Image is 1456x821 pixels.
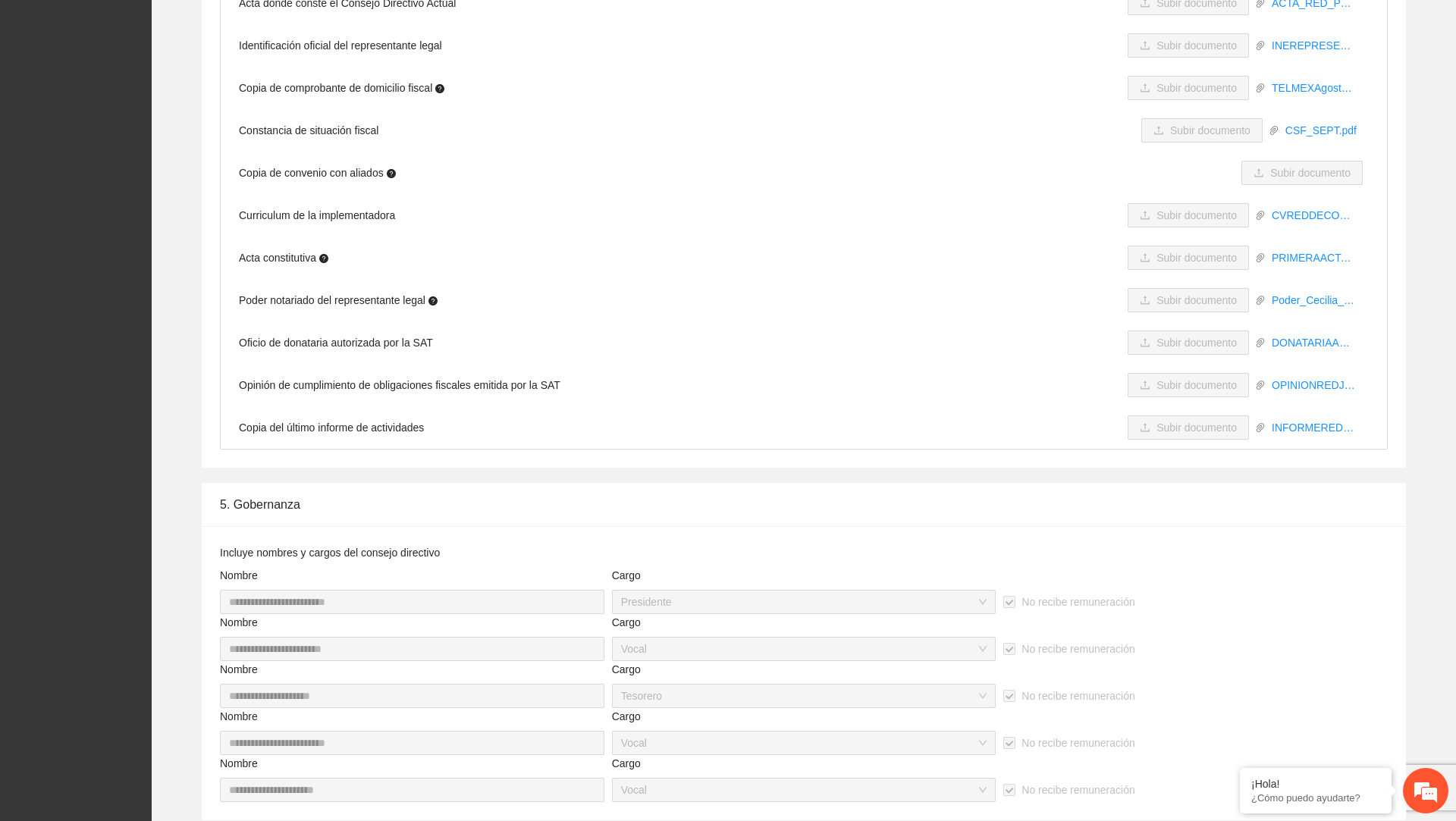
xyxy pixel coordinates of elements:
button: uploadSubir documento [1128,373,1249,397]
li: Identificación oficial del representante legal [221,24,1387,67]
span: paper-clip [1255,83,1266,93]
a: CVREDDECOHESION.pdf [1266,207,1363,224]
textarea: Escriba su mensaje y pulse “Intro” [8,414,289,467]
span: paper-clip [1269,125,1279,136]
span: No recibe remuneración [1015,735,1141,751]
div: ¡Hola! [1251,778,1380,790]
span: uploadSubir documento [1128,379,1249,391]
span: question-circle [319,254,328,263]
button: uploadSubir documento [1128,288,1249,312]
span: No recibe remuneración [1015,782,1141,798]
button: uploadSubir documento [1128,76,1249,100]
a: OPINIONREDJUNIO.pdf [1266,377,1363,393]
span: question-circle [428,296,438,306]
a: CSF_SEPT.pdf [1279,122,1363,139]
label: Nombre [220,614,258,631]
span: paper-clip [1255,337,1266,348]
span: Acta constitutiva [239,249,328,266]
a: INFORMERED24.pdf [1266,419,1363,436]
span: Tesorero [621,685,987,707]
span: No recibe remuneración [1015,641,1141,657]
div: 5. Gobernanza [220,483,1388,526]
a: INEREPRESENTANTERED.pdf [1266,37,1363,54]
label: Cargo [612,614,641,631]
span: Copia de convenio con aliados [239,165,396,181]
span: Poder notariado del representante legal [239,292,438,309]
span: Vocal [621,779,987,801]
p: ¿Cómo puedo ayudarte? [1251,792,1380,804]
button: uploadSubir documento [1241,161,1363,185]
span: uploadSubir documento [1141,124,1263,136]
label: Nombre [220,661,258,678]
span: paper-clip [1255,295,1266,306]
label: Cargo [612,567,641,584]
label: Nombre [220,567,258,584]
span: paper-clip [1255,380,1266,390]
span: paper-clip [1255,422,1266,433]
label: Cargo [612,708,641,725]
button: uploadSubir documento [1141,118,1263,143]
span: Estamos en línea. [88,202,209,356]
span: uploadSubir documento [1128,337,1249,349]
span: question-circle [387,169,396,178]
span: Vocal [621,732,987,754]
label: Cargo [612,755,641,772]
span: Copia de comprobante de domicilio fiscal [239,80,444,96]
span: paper-clip [1255,40,1266,51]
a: Poder_Cecilia_Olivares_junio_2025.pdf [1266,292,1363,309]
span: uploadSubir documento [1128,209,1249,221]
label: Nombre [220,708,258,725]
span: No recibe remuneración [1015,594,1141,610]
div: Minimizar ventana de chat en vivo [249,8,285,44]
div: Chatee con nosotros ahora [79,77,255,97]
span: No recibe remuneración [1015,688,1141,704]
button: uploadSubir documento [1128,203,1249,227]
span: paper-clip [1255,210,1266,221]
button: uploadSubir documento [1128,331,1249,355]
span: uploadSubir documento [1128,294,1249,306]
li: Copia del último informe de actividades [221,406,1387,449]
button: uploadSubir documento [1128,415,1249,440]
label: Cargo [612,661,641,678]
li: Opinión de cumplimiento de obligaciones fiscales emitida por la SAT [221,364,1387,406]
button: uploadSubir documento [1128,33,1249,58]
span: uploadSubir documento [1128,82,1249,94]
a: TELMEXAgosto2025.pdf [1266,80,1363,96]
span: paper-clip [1255,252,1266,263]
label: Nombre [220,755,258,772]
span: uploadSubir documento [1128,252,1249,264]
span: Vocal [621,638,987,660]
button: uploadSubir documento [1128,246,1249,270]
a: PRIMERAACTACONSTITUTIVA8JULIO2011.pdf [1266,249,1363,266]
span: uploadSubir documento [1128,39,1249,52]
span: uploadSubir documento [1128,421,1249,434]
span: Presidente [621,591,987,613]
a: DONATARIAAUTORIZADA.pdf [1266,334,1363,351]
li: Curriculum de la implementadora [221,194,1387,237]
span: question-circle [435,84,444,93]
li: Oficio de donataria autorizada por la SAT [221,321,1387,364]
li: Constancia de situación fiscal [221,109,1387,152]
span: uploadSubir documento [1241,167,1363,179]
label: Incluye nombres y cargos del consejo directivo [220,544,440,561]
